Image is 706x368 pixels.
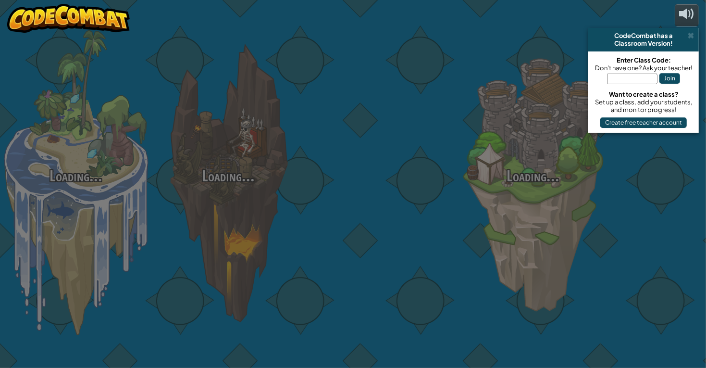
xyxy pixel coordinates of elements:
div: Enter Class Code: [593,56,694,64]
button: Create free teacher account [600,117,687,128]
div: Want to create a class? [593,90,694,98]
img: CodeCombat - Learn how to code by playing a game [7,4,130,33]
button: Adjust volume [675,4,699,26]
button: Join [659,73,680,84]
div: Classroom Version! [592,39,695,47]
div: Set up a class, add your students, and monitor progress! [593,98,694,114]
div: Don't have one? Ask your teacher! [593,64,694,72]
div: CodeCombat has a [592,32,695,39]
